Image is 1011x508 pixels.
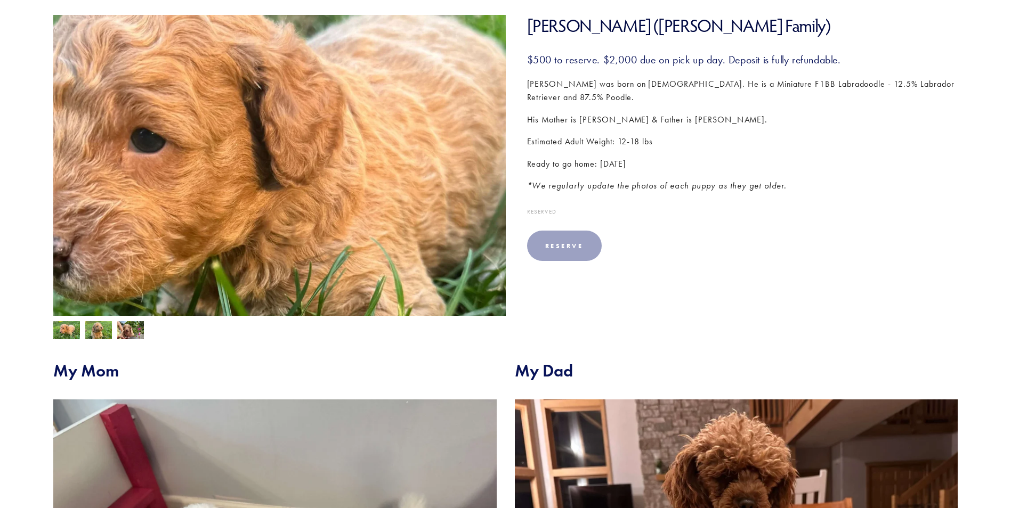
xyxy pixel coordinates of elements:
img: Hamm 1.jpg [117,321,144,341]
h2: My Mom [53,360,497,381]
div: Reserve [545,242,584,250]
p: Estimated Adult Weight: 12-18 lbs [527,135,958,149]
p: His Mother is [PERSON_NAME] & Father is [PERSON_NAME]. [527,113,958,127]
em: *We regularly update the photos of each puppy as they get older. [527,181,787,191]
div: Reserve [527,231,602,261]
img: Hamm 2.jpg [53,15,506,354]
p: Ready to go home: [DATE] [527,157,958,171]
h2: My Dad [515,360,958,381]
p: [PERSON_NAME] was born on [DEMOGRAPHIC_DATA]. He is a Miniature F1BB Labradoodle - 12.5% Labrador... [527,77,958,104]
h3: $500 to reserve. $2,000 due on pick up day. Deposit is fully refundable. [527,53,958,67]
img: Hamm 3.jpg [85,321,112,341]
h1: [PERSON_NAME] ([PERSON_NAME] Family) [527,15,958,37]
div: Reserved [527,209,958,215]
img: Hamm 2.jpg [53,321,80,341]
